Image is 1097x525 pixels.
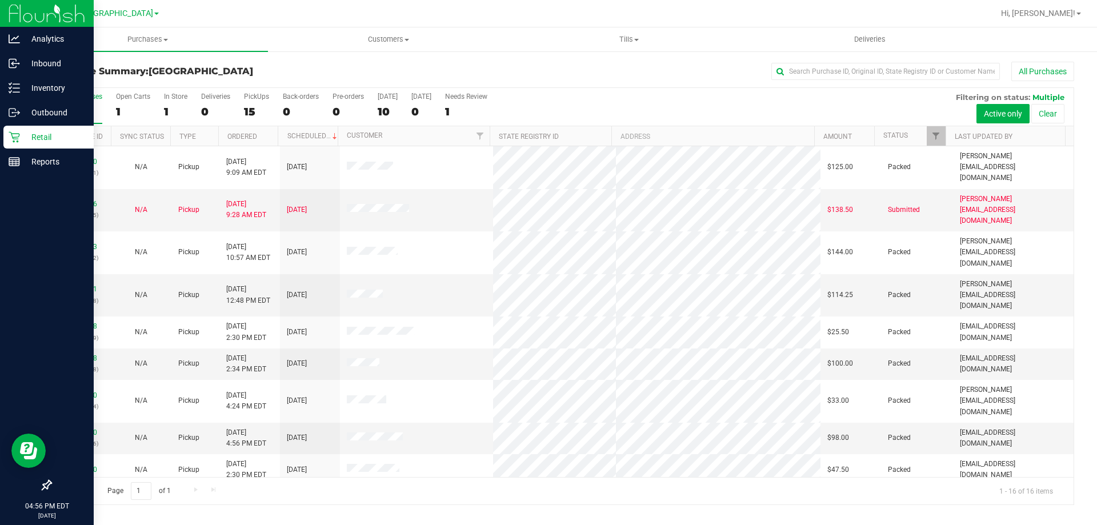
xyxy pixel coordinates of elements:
[135,328,147,336] span: Not Applicable
[226,459,266,480] span: [DATE] 2:30 PM EDT
[839,34,901,45] span: Deliveries
[201,105,230,118] div: 0
[888,432,911,443] span: Packed
[1031,104,1064,123] button: Clear
[347,131,382,139] a: Customer
[378,93,398,101] div: [DATE]
[65,354,97,362] a: 12009638
[226,199,266,221] span: [DATE] 9:28 AM EDT
[287,327,307,338] span: [DATE]
[135,396,147,404] span: Not Applicable
[179,133,196,141] a: Type
[976,104,1030,123] button: Active only
[5,501,89,511] p: 04:56 PM EDT
[178,432,199,443] span: Pickup
[927,126,946,146] a: Filter
[9,107,20,118] inline-svg: Outbound
[1011,62,1074,81] button: All Purchases
[178,464,199,475] span: Pickup
[9,131,20,143] inline-svg: Retail
[178,395,199,406] span: Pickup
[827,327,849,338] span: $25.50
[411,105,431,118] div: 0
[960,279,1067,312] span: [PERSON_NAME][EMAIL_ADDRESS][DOMAIN_NAME]
[888,162,911,173] span: Packed
[27,27,268,51] a: Purchases
[827,464,849,475] span: $47.50
[888,358,911,369] span: Packed
[960,459,1067,480] span: [EMAIL_ADDRESS][DOMAIN_NAME]
[11,434,46,468] iframe: Resource center
[750,27,990,51] a: Deliveries
[888,464,911,475] span: Packed
[956,93,1030,102] span: Filtering on status:
[135,248,147,256] span: Not Applicable
[960,321,1067,343] span: [EMAIL_ADDRESS][DOMAIN_NAME]
[287,162,307,173] span: [DATE]
[201,93,230,101] div: Deliveries
[20,57,89,70] p: Inbound
[509,34,748,45] span: Tills
[178,358,199,369] span: Pickup
[287,358,307,369] span: [DATE]
[75,9,153,18] span: [GEOGRAPHIC_DATA]
[990,482,1062,499] span: 1 - 16 of 16 items
[178,327,199,338] span: Pickup
[960,194,1067,227] span: [PERSON_NAME][EMAIL_ADDRESS][DOMAIN_NAME]
[135,162,147,173] button: N/A
[135,327,147,338] button: N/A
[164,105,187,118] div: 1
[1032,93,1064,102] span: Multiple
[287,247,307,258] span: [DATE]
[9,82,20,94] inline-svg: Inventory
[135,464,147,475] button: N/A
[378,105,398,118] div: 10
[827,247,853,258] span: $144.00
[333,105,364,118] div: 0
[226,242,270,263] span: [DATE] 10:57 AM EDT
[135,434,147,442] span: Not Applicable
[445,93,487,101] div: Needs Review
[135,358,147,369] button: N/A
[287,205,307,215] span: [DATE]
[244,93,269,101] div: PickUps
[65,200,97,208] a: 12007126
[227,133,257,141] a: Ordered
[98,482,180,500] span: Page of 1
[611,126,814,146] th: Address
[135,290,147,300] button: N/A
[827,432,849,443] span: $98.00
[135,206,147,214] span: Not Applicable
[135,359,147,367] span: Not Applicable
[120,133,164,141] a: Sync Status
[771,63,1000,80] input: Search Purchase ID, Original ID, State Registry ID or Customer Name...
[135,205,147,215] button: N/A
[20,130,89,144] p: Retail
[20,81,89,95] p: Inventory
[65,285,97,293] a: 12008691
[411,93,431,101] div: [DATE]
[960,236,1067,269] span: [PERSON_NAME][EMAIL_ADDRESS][DOMAIN_NAME]
[827,205,853,215] span: $138.50
[27,34,268,45] span: Purchases
[178,247,199,258] span: Pickup
[888,247,911,258] span: Packed
[888,395,911,406] span: Packed
[509,27,749,51] a: Tills
[178,205,199,215] span: Pickup
[50,66,391,77] h3: Purchase Summary:
[149,66,253,77] span: [GEOGRAPHIC_DATA]
[283,93,319,101] div: Back-orders
[333,93,364,101] div: Pre-orders
[135,432,147,443] button: N/A
[888,205,920,215] span: Submitted
[960,151,1067,184] span: [PERSON_NAME][EMAIL_ADDRESS][DOMAIN_NAME]
[960,353,1067,375] span: [EMAIL_ADDRESS][DOMAIN_NAME]
[65,322,97,330] a: 12009538
[116,93,150,101] div: Open Carts
[135,247,147,258] button: N/A
[9,33,20,45] inline-svg: Analytics
[287,432,307,443] span: [DATE]
[20,106,89,119] p: Outbound
[65,158,97,166] a: 12006950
